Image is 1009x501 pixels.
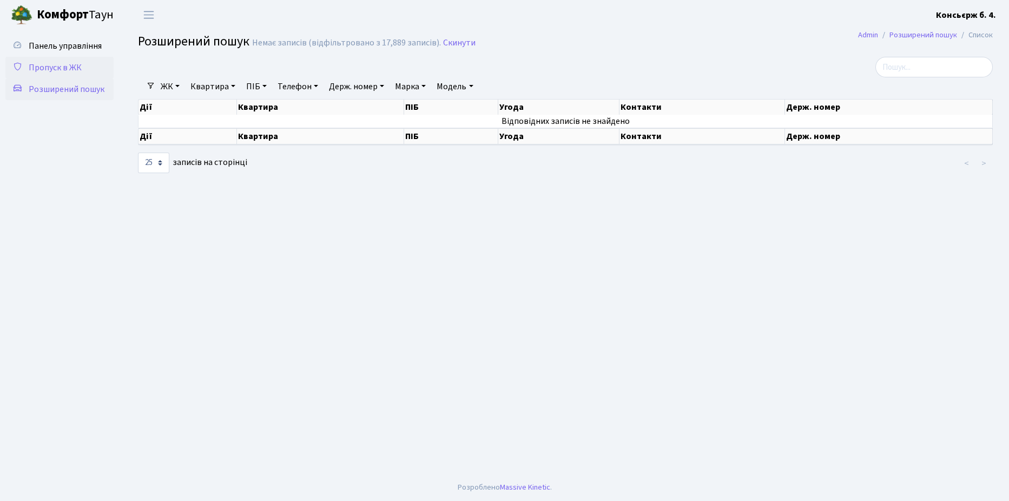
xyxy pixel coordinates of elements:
[252,38,441,48] div: Немає записів (відфільтровано з 17,889 записів).
[889,29,957,41] a: Розширений пошук
[5,57,114,78] a: Пропуск в ЖК
[458,482,552,493] div: Розроблено .
[138,153,169,173] select: записів на сторінці
[138,153,247,173] label: записів на сторінці
[11,4,32,26] img: logo.png
[138,32,249,51] span: Розширений пошук
[139,100,237,115] th: Дії
[842,24,1009,47] nav: breadcrumb
[29,83,104,95] span: Розширений пошук
[37,6,89,23] b: Комфорт
[498,100,619,115] th: Угода
[237,100,404,115] th: Квартира
[29,40,102,52] span: Панель управління
[242,77,271,96] a: ПІБ
[135,6,162,24] button: Переключити навігацію
[156,77,184,96] a: ЖК
[404,100,498,115] th: ПІБ
[619,128,786,144] th: Контакти
[5,35,114,57] a: Панель управління
[391,77,430,96] a: Марка
[37,6,114,24] span: Таун
[139,128,237,144] th: Дії
[619,100,786,115] th: Контакти
[404,128,498,144] th: ПІБ
[500,482,550,493] a: Massive Kinetic
[139,115,993,128] td: Відповідних записів не знайдено
[237,128,404,144] th: Квартира
[273,77,322,96] a: Телефон
[858,29,878,41] a: Admin
[785,100,993,115] th: Держ. номер
[443,38,476,48] a: Скинути
[875,57,993,77] input: Пошук...
[29,62,82,74] span: Пропуск в ЖК
[936,9,996,21] b: Консьєрж б. 4.
[432,77,477,96] a: Модель
[957,29,993,41] li: Список
[936,9,996,22] a: Консьєрж б. 4.
[5,78,114,100] a: Розширений пошук
[785,128,993,144] th: Держ. номер
[325,77,388,96] a: Держ. номер
[498,128,619,144] th: Угода
[186,77,240,96] a: Квартира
